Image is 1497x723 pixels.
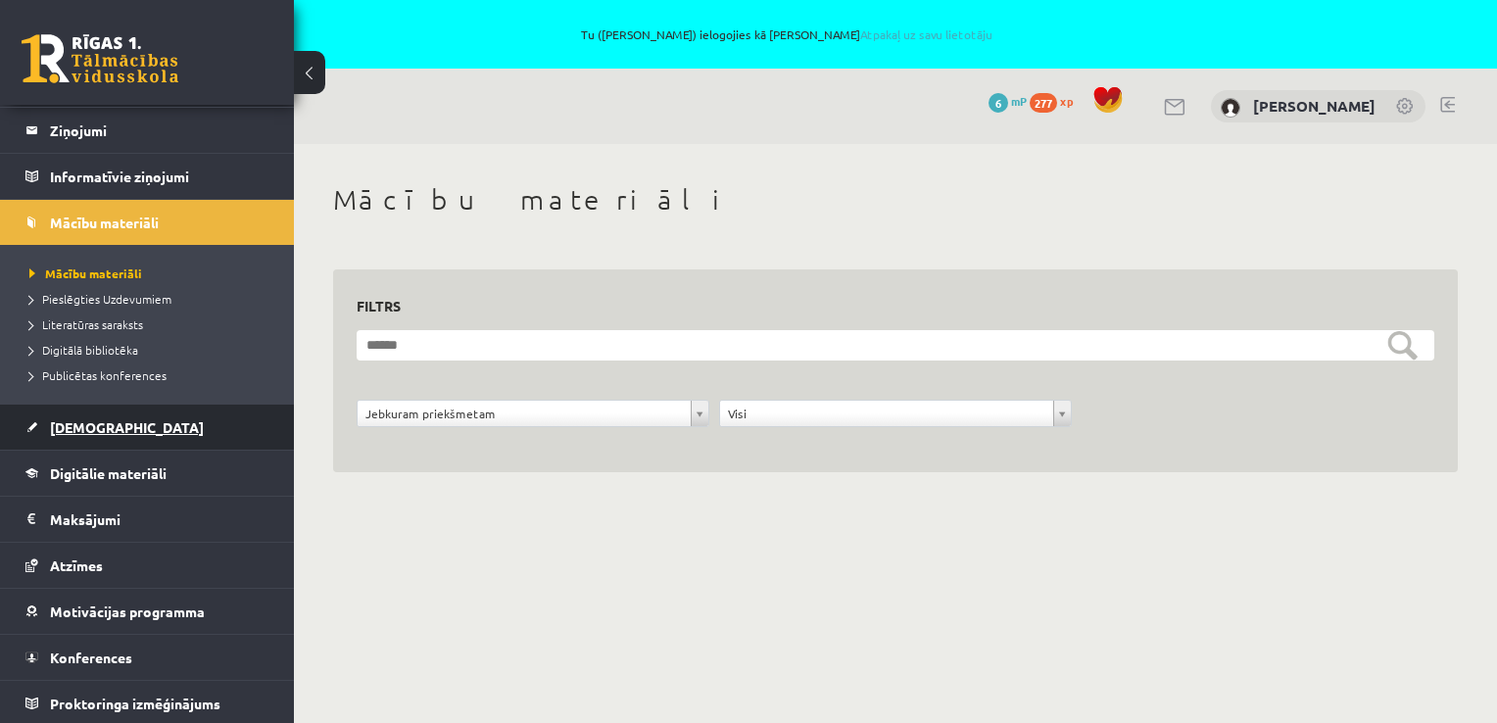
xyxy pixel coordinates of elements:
[25,405,269,450] a: [DEMOGRAPHIC_DATA]
[1253,96,1376,116] a: [PERSON_NAME]
[1011,93,1027,109] span: mP
[50,556,103,574] span: Atzīmes
[358,401,708,426] a: Jebkuram priekšmetam
[22,34,178,83] a: Rīgas 1. Tālmācības vidusskola
[1060,93,1073,109] span: xp
[225,28,1347,40] span: Tu ([PERSON_NAME]) ielogojies kā [PERSON_NAME]
[50,108,269,153] legend: Ziņojumi
[29,366,274,384] a: Publicētas konferences
[25,543,269,588] a: Atzīmes
[50,418,204,436] span: [DEMOGRAPHIC_DATA]
[29,367,167,383] span: Publicētas konferences
[29,290,274,308] a: Pieslēgties Uzdevumiem
[365,401,683,426] span: Jebkuram priekšmetam
[29,265,274,282] a: Mācību materiāli
[29,342,138,358] span: Digitālā bibliotēka
[1221,98,1240,118] img: Elīna Kivriņa
[25,154,269,199] a: Informatīvie ziņojumi
[50,154,269,199] legend: Informatīvie ziņojumi
[25,108,269,153] a: Ziņojumi
[50,695,220,712] span: Proktoringa izmēģinājums
[29,291,171,307] span: Pieslēgties Uzdevumiem
[50,214,159,231] span: Mācību materiāli
[50,497,269,542] legend: Maksājumi
[50,464,167,482] span: Digitālie materiāli
[25,497,269,542] a: Maksājumi
[25,200,269,245] a: Mācību materiāli
[1030,93,1057,113] span: 277
[29,265,142,281] span: Mācību materiāli
[728,401,1045,426] span: Visi
[29,341,274,359] a: Digitālā bibliotēka
[989,93,1008,113] span: 6
[333,183,1458,217] h1: Mācību materiāli
[29,315,274,333] a: Literatūras saraksts
[720,401,1071,426] a: Visi
[989,93,1027,109] a: 6 mP
[357,293,1411,319] h3: Filtrs
[25,635,269,680] a: Konferences
[50,649,132,666] span: Konferences
[29,316,143,332] span: Literatūras saraksts
[50,602,205,620] span: Motivācijas programma
[25,451,269,496] a: Digitālie materiāli
[1030,93,1083,109] a: 277 xp
[860,26,992,42] a: Atpakaļ uz savu lietotāju
[25,589,269,634] a: Motivācijas programma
